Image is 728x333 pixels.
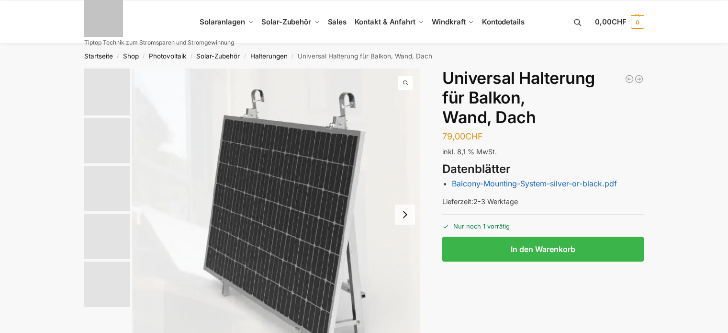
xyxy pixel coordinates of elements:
span: / [186,53,196,60]
span: inkl. 8,1 % MwSt. [442,148,497,156]
button: Next slide [395,205,415,225]
a: Halterungen [250,52,288,60]
img: Montageanleitung seit1 [84,214,130,259]
span: / [113,53,123,60]
span: / [288,53,298,60]
span: Sales [328,17,347,26]
a: Halterung für 1 Photovoltaik Module verstellbar [634,74,644,84]
a: Kontodetails [478,0,528,44]
span: Windkraft [432,17,465,26]
img: Screenshot 2025-03-06 155903 [84,118,130,163]
span: / [139,53,149,60]
a: Solar-Zubehör [196,52,240,60]
span: Kontakt & Anfahrt [355,17,415,26]
a: Shop [123,52,139,60]
img: Balkonhalterungen [84,69,130,115]
span: / [240,53,250,60]
button: In den Warenkorb [442,237,644,262]
span: CHF [465,131,483,141]
bdi: 79,00 [442,131,483,141]
h3: Datenblätter [442,161,644,178]
span: Kontodetails [482,17,525,26]
a: Photovoltaik [149,52,186,60]
a: 0,00CHF 0 [595,8,644,36]
a: PV MONTAGESYSTEM FÜR WELLDACH, BLECHDACH, WELLPLATTEN, GEEIGNET FÜR 2 MODULE [625,74,634,84]
span: Solaranlagen [200,17,245,26]
span: 2-3 Werktage [473,197,518,206]
img: Screenshot 2025-03-06 153434 [84,166,130,211]
span: 0 [631,15,644,29]
span: 0,00 [595,17,626,26]
a: Startseite [84,52,113,60]
img: Montageanleitung seite2 [84,262,130,307]
nav: Breadcrumb [67,44,661,69]
a: Balcony-Mounting-System-silver-or-black.pdf [452,179,617,188]
a: Kontakt & Anfahrt [350,0,428,44]
a: Solar-Zubehör [258,0,324,44]
p: Tiptop Technik zum Stromsparen und Stromgewinnung [84,40,234,46]
p: Nur noch 1 vorrätig [442,214,644,231]
span: Lieferzeit: [442,197,518,206]
h1: Universal Halterung für Balkon, Wand, Dach [442,69,644,127]
a: Windkraft [428,0,478,44]
span: Solar-Zubehör [261,17,311,26]
span: CHF [612,17,627,26]
a: Sales [324,0,350,44]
